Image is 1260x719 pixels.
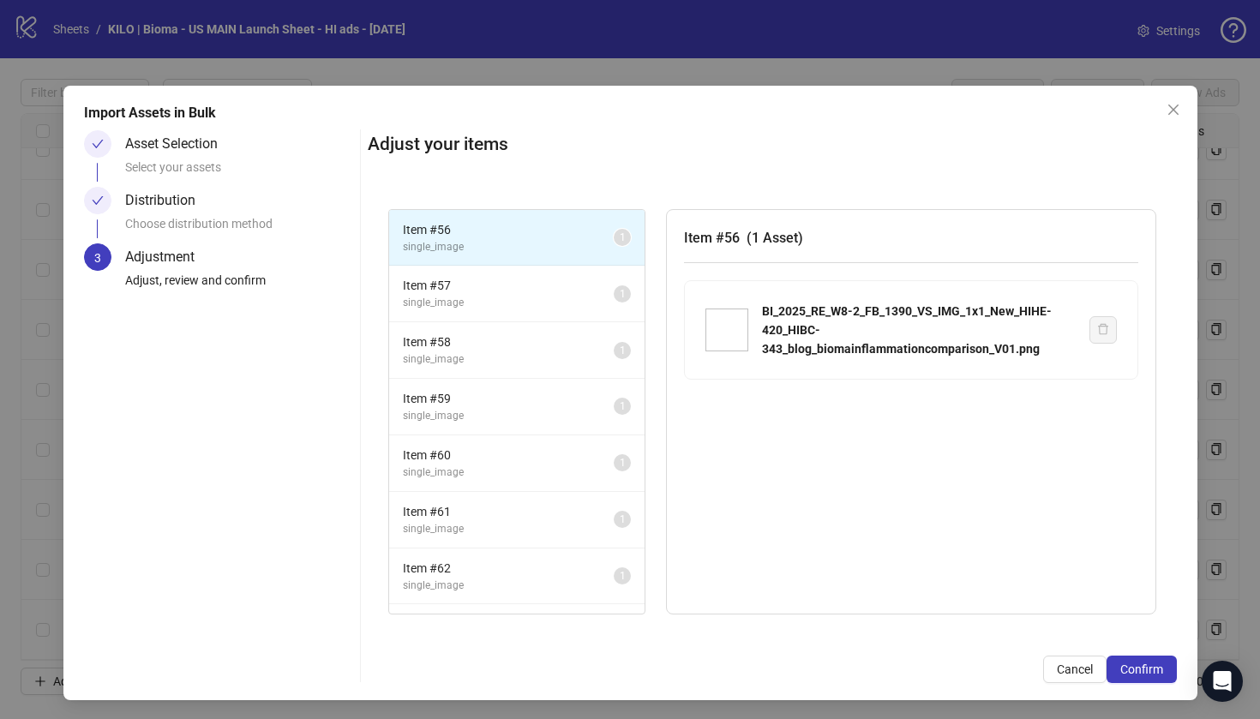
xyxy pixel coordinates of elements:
span: 1 [620,231,626,243]
sup: 1 [614,342,631,359]
button: Confirm [1107,656,1177,683]
span: 1 [620,288,626,300]
span: Item # 57 [403,276,614,295]
button: Delete [1089,316,1117,344]
sup: 1 [614,398,631,415]
button: Close [1160,96,1187,123]
span: Item # 61 [403,502,614,521]
sup: 1 [614,454,631,471]
span: Cancel [1057,662,1093,676]
div: Adjustment [125,243,208,271]
div: Distribution [125,187,209,214]
span: 3 [94,251,101,265]
div: Select your assets [125,158,354,187]
div: Open Intercom Messenger [1202,661,1243,702]
span: 1 [620,570,626,582]
sup: 1 [614,229,631,246]
span: 1 [620,457,626,469]
sup: 1 [614,567,631,584]
button: Cancel [1043,656,1107,683]
span: ( 1 Asset ) [747,230,803,246]
span: single_image [403,521,614,537]
span: single_image [403,408,614,424]
span: Confirm [1120,662,1163,676]
div: Choose distribution method [125,214,354,243]
span: Item # 58 [403,333,614,351]
img: BI_2025_RE_W8-2_FB_1390_VS_IMG_1x1_New_HIHE-420_HIBC-343_blog_biomainflammationcomparison_V01.png [705,309,748,351]
h3: Item # 56 [684,227,1138,249]
sup: 1 [614,285,631,303]
div: BI_2025_RE_W8-2_FB_1390_VS_IMG_1x1_New_HIHE-420_HIBC-343_blog_biomainflammationcomparison_V01.png [762,302,1076,358]
span: Item # 59 [403,389,614,408]
span: Item # 56 [403,220,614,239]
span: single_image [403,351,614,368]
span: close [1167,103,1180,117]
div: Asset Selection [125,130,231,158]
span: Item # 60 [403,446,614,464]
span: single_image [403,578,614,594]
span: 1 [620,513,626,525]
span: 1 [620,400,626,412]
span: single_image [403,295,614,311]
span: check [92,138,104,150]
h2: Adjust your items [368,130,1177,159]
sup: 1 [614,511,631,528]
span: single_image [403,464,614,481]
span: Item # 62 [403,559,614,578]
div: Import Assets in Bulk [84,103,1177,123]
div: Adjust, review and confirm [125,271,354,300]
span: check [92,195,104,207]
span: single_image [403,239,614,255]
span: 1 [620,345,626,357]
